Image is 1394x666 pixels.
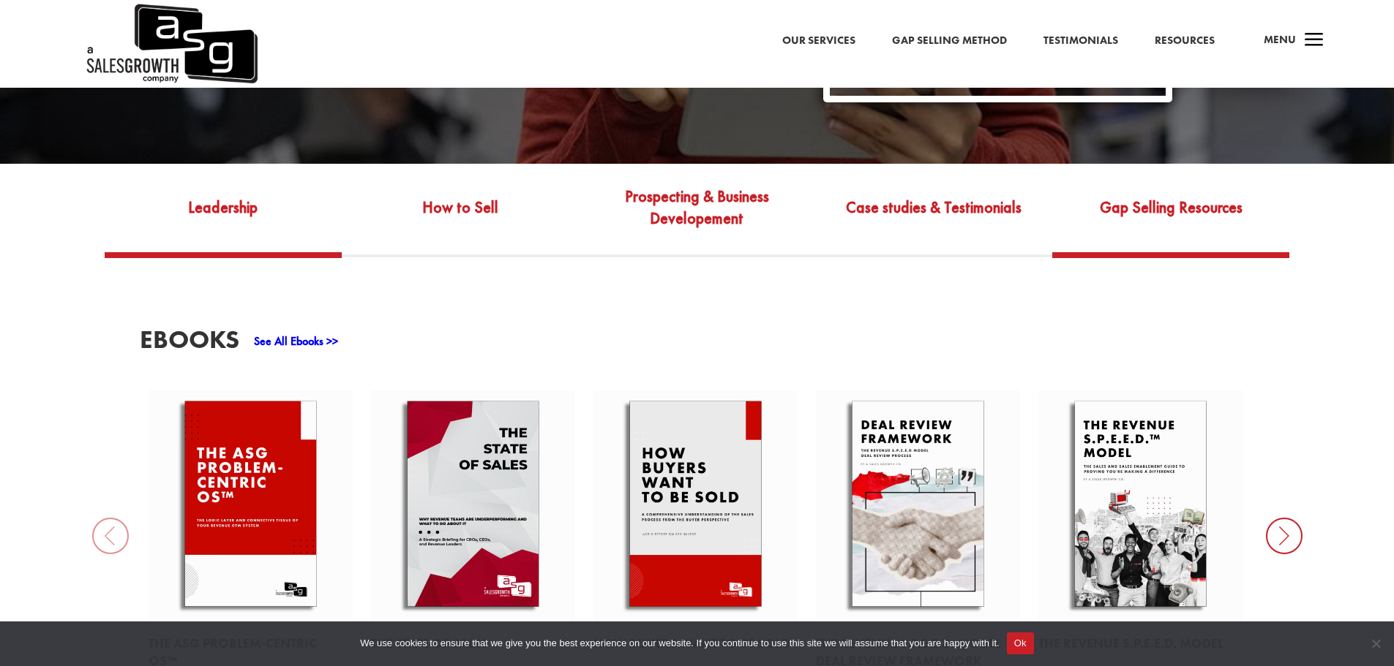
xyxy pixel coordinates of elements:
[360,636,999,651] span: We use cookies to ensure that we give you the best experience on our website. If you continue to ...
[140,327,239,360] h3: EBooks
[1264,32,1296,47] span: Menu
[1155,31,1215,50] a: Resources
[1007,632,1034,654] button: Ok
[1052,183,1289,252] a: Gap Selling Resources
[1300,26,1329,56] span: a
[254,333,338,349] a: See All Ebooks >>
[892,31,1007,50] a: Gap Selling Method
[105,183,342,252] a: Leadership
[1368,636,1383,651] span: No
[579,183,816,252] a: Prospecting & Business Developement
[1043,31,1118,50] a: Testimonials
[342,183,579,252] a: How to Sell
[782,31,855,50] a: Our Services
[815,183,1052,252] a: Case studies & Testimonials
